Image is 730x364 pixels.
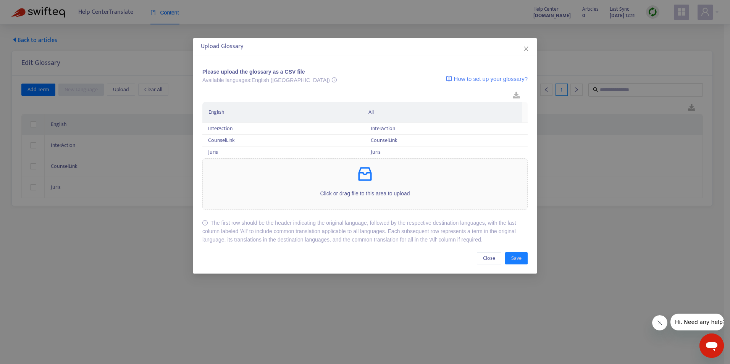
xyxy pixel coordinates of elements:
p: Click or drag file to this area to upload [203,189,527,198]
span: inbox [356,165,374,183]
div: InterAction [208,124,359,133]
div: The first row should be the header indicating the original language, followed by the respective d... [202,219,528,244]
div: Upload Glossary [201,42,529,51]
iframe: Button to launch messaging window [699,333,724,358]
img: image-link [446,76,452,82]
div: Juris [208,148,359,156]
span: How to set up your glossary? [454,74,528,84]
th: English [202,102,362,123]
span: Close [483,254,495,263]
a: How to set up your glossary? [446,68,528,90]
div: CounselLink [208,136,359,145]
iframe: Close message [652,315,667,330]
div: Juris [371,148,522,156]
div: Please upload the glossary as a CSV file [202,68,337,76]
iframe: Message from company [670,314,724,330]
span: Hi. Need any help? [5,5,55,11]
th: All [362,102,522,123]
div: CounselLink [371,136,522,145]
button: Close [522,45,530,53]
button: Save [505,252,528,264]
div: InterAction [371,124,522,133]
button: Close [477,252,501,264]
span: info-circle [202,220,208,225]
div: Available languages: English ([GEOGRAPHIC_DATA]) [202,76,337,84]
span: close [523,46,529,52]
span: inboxClick or drag file to this area to upload [203,159,527,209]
